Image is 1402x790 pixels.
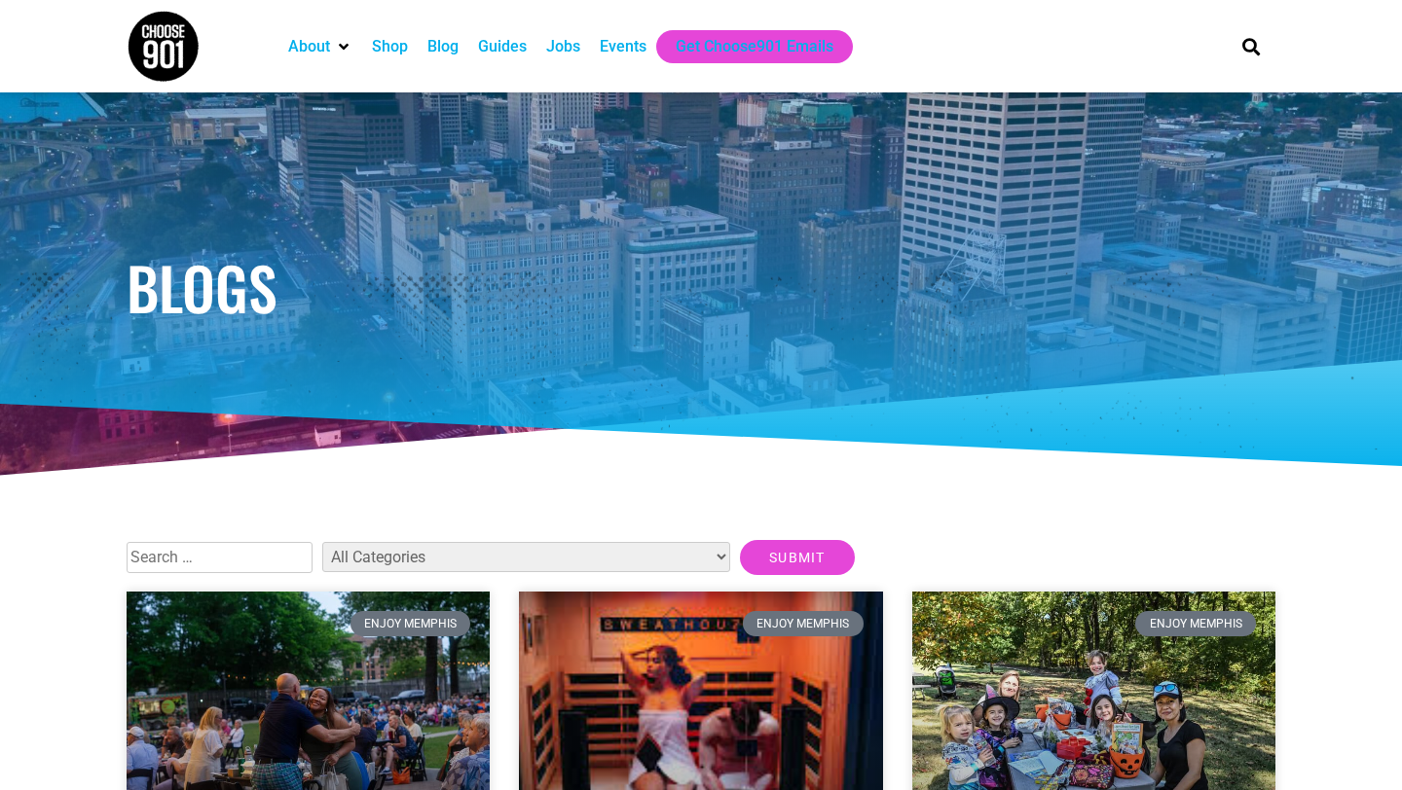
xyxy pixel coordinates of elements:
[546,35,580,58] a: Jobs
[1236,30,1268,62] div: Search
[740,540,855,575] input: Submit
[350,611,471,636] div: Enjoy Memphis
[288,35,330,58] a: About
[743,611,864,636] div: Enjoy Memphis
[1135,611,1256,636] div: Enjoy Memphis
[278,30,1209,63] nav: Main nav
[127,542,313,573] input: Search …
[372,35,408,58] a: Shop
[478,35,527,58] a: Guides
[127,258,1275,316] h1: Blogs
[600,35,646,58] a: Events
[278,30,362,63] div: About
[676,35,833,58] a: Get Choose901 Emails
[427,35,459,58] a: Blog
